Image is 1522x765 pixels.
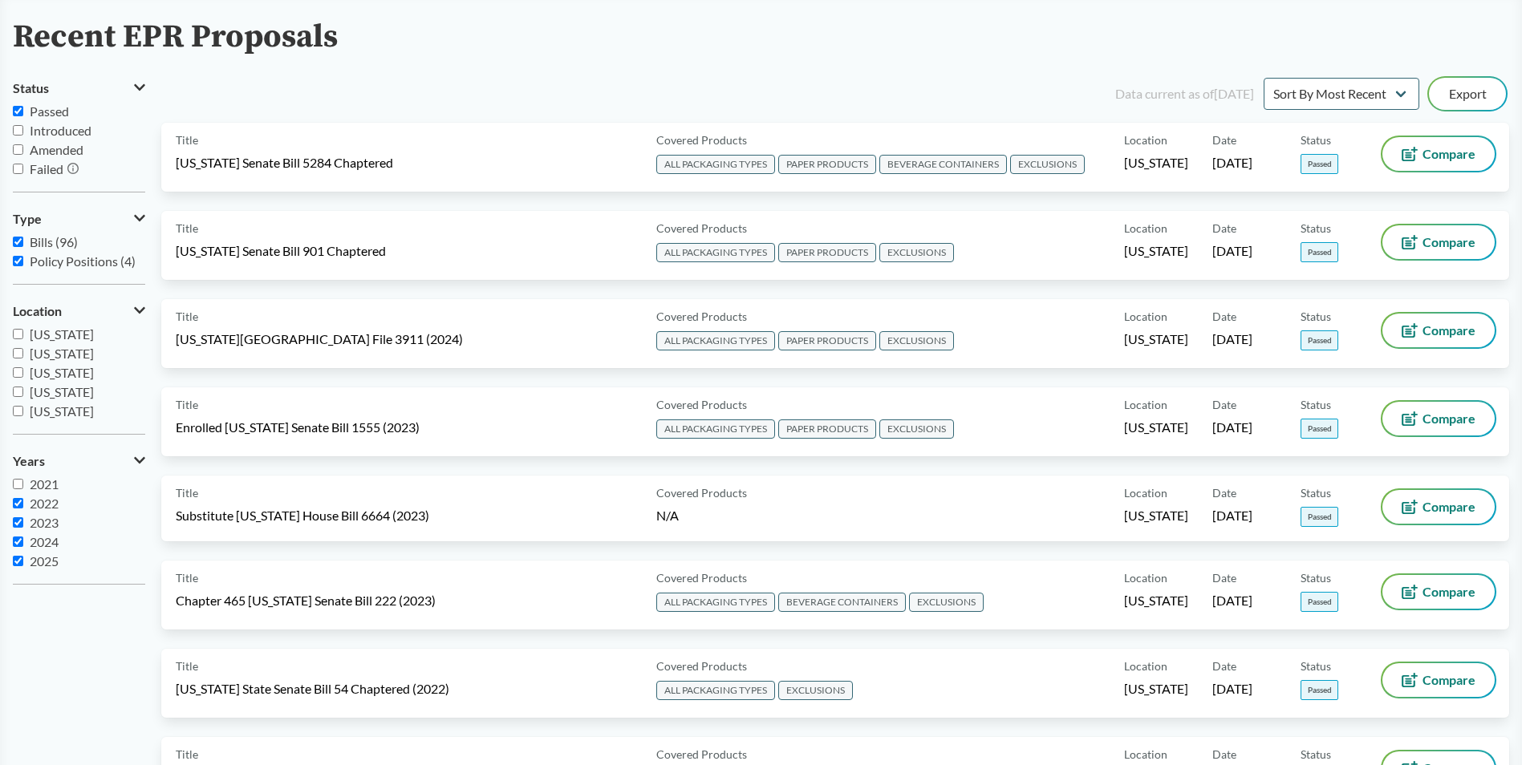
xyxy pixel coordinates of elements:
[879,331,954,350] span: EXCLUSIONS
[1124,220,1167,237] span: Location
[778,593,906,612] span: BEVERAGE CONTAINERS
[1382,314,1495,347] button: Compare
[13,164,23,174] input: Failed
[176,220,198,237] span: Title
[13,19,338,55] h2: Recent EPR Proposals
[656,220,747,237] span: Covered Products
[1212,658,1236,674] span: Date
[1212,592,1252,609] span: [DATE]
[1301,569,1331,586] span: Status
[13,297,145,325] button: Location
[1124,484,1167,501] span: Location
[1382,490,1495,524] button: Compare
[1010,155,1085,174] span: EXCLUSIONS
[13,329,23,339] input: [US_STATE]
[30,403,94,419] span: [US_STATE]
[1212,419,1252,436] span: [DATE]
[13,205,145,233] button: Type
[1124,507,1188,524] span: [US_STATE]
[1124,308,1167,325] span: Location
[30,534,59,549] span: 2024
[1301,242,1338,262] span: Passed
[1124,330,1188,348] span: [US_STATE]
[778,243,876,262] span: PAPER PRODUCTS
[1382,225,1495,259] button: Compare
[176,419,420,436] span: Enrolled [US_STATE] Senate Bill 1555 (2023)
[656,155,775,174] span: ALL PACKAGING TYPES
[656,396,747,413] span: Covered Products
[176,132,198,148] span: Title
[1301,746,1331,763] span: Status
[30,553,59,569] span: 2025
[13,406,23,416] input: [US_STATE]
[176,396,198,413] span: Title
[13,304,62,318] span: Location
[1124,419,1188,436] span: [US_STATE]
[1301,658,1331,674] span: Status
[30,476,59,492] span: 2021
[176,242,386,260] span: [US_STATE] Senate Bill 901 Chaptered
[1423,148,1475,160] span: Compare
[30,103,69,119] span: Passed
[13,212,42,226] span: Type
[30,123,91,138] span: Introduced
[1124,569,1167,586] span: Location
[176,484,198,501] span: Title
[13,125,23,136] input: Introduced
[13,447,145,475] button: Years
[656,593,775,612] span: ALL PACKAGING TYPES
[1212,680,1252,698] span: [DATE]
[1212,330,1252,348] span: [DATE]
[656,308,747,325] span: Covered Products
[656,132,747,148] span: Covered Products
[656,484,747,501] span: Covered Products
[778,155,876,174] span: PAPER PRODUCTS
[1382,137,1495,171] button: Compare
[30,253,136,269] span: Policy Positions (4)
[1212,569,1236,586] span: Date
[1124,132,1167,148] span: Location
[1301,419,1338,439] span: Passed
[1124,746,1167,763] span: Location
[1423,585,1475,598] span: Compare
[1124,396,1167,413] span: Location
[13,536,23,547] input: 2024
[1115,84,1254,103] div: Data current as of [DATE]
[30,346,94,361] span: [US_STATE]
[1301,507,1338,527] span: Passed
[656,508,679,523] span: N/A
[176,592,436,609] span: Chapter 465 [US_STATE] Senate Bill 222 (2023)
[1301,330,1338,350] span: Passed
[1301,396,1331,413] span: Status
[1301,132,1331,148] span: Status
[778,331,876,350] span: PAPER PRODUCTS
[176,154,393,172] span: [US_STATE] Senate Bill 5284 Chaptered
[1429,78,1506,110] button: Export
[1212,154,1252,172] span: [DATE]
[176,308,198,325] span: Title
[1382,402,1495,435] button: Compare
[13,556,23,566] input: 2025
[176,330,463,348] span: [US_STATE][GEOGRAPHIC_DATA] File 3911 (2024)
[1212,746,1236,763] span: Date
[176,680,449,698] span: [US_STATE] State Senate Bill 54 Chaptered (2022)
[176,507,429,524] span: Substitute [US_STATE] House Bill 6664 (2023)
[1124,680,1188,698] span: [US_STATE]
[1382,575,1495,609] button: Compare
[879,243,954,262] span: EXCLUSIONS
[13,144,23,155] input: Amended
[1382,663,1495,697] button: Compare
[1301,308,1331,325] span: Status
[656,243,775,262] span: ALL PACKAGING TYPES
[13,348,23,358] input: [US_STATE]
[1423,412,1475,425] span: Compare
[30,384,94,399] span: [US_STATE]
[30,515,59,530] span: 2023
[30,234,78,249] span: Bills (96)
[1212,308,1236,325] span: Date
[13,81,49,95] span: Status
[1301,484,1331,501] span: Status
[13,75,145,102] button: Status
[656,746,747,763] span: Covered Products
[13,517,23,528] input: 2023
